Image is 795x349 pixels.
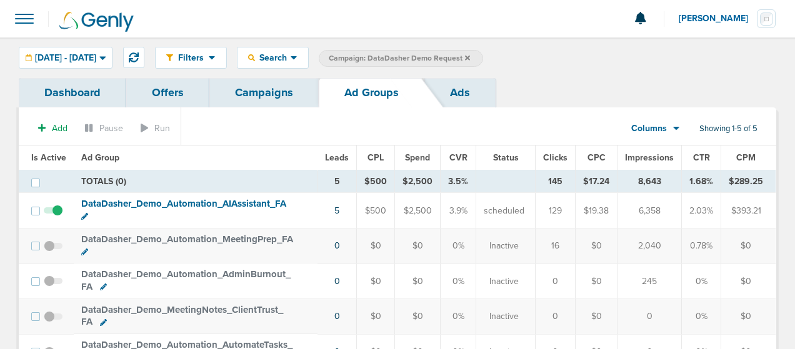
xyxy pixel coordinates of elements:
td: 129 [536,193,576,229]
button: Add [31,119,74,137]
td: $0 [395,299,441,334]
span: DataDasher_ Demo_ Automation_ MeetingPrep_ FA [81,233,293,245]
td: $0 [576,229,617,263]
td: 3.5% [441,170,476,193]
span: Is Active [31,152,66,163]
span: DataDasher_ Demo_ MeetingNotes_ ClientTrust_ FA [81,304,283,328]
td: $0 [395,263,441,298]
span: Ad Group [81,152,119,163]
td: $17.24 [576,170,617,193]
span: CPL [367,152,384,163]
span: DataDasher_ Demo_ Automation_ AdminBurnout_ FA [81,268,291,292]
td: 5 [317,170,357,193]
td: TOTALS (0) [74,170,317,193]
span: CPM [736,152,756,163]
span: [PERSON_NAME] [679,14,757,23]
a: 0 [334,311,340,322]
span: Inactive [489,240,519,252]
td: 0% [682,299,721,334]
td: 8,643 [617,170,682,193]
td: 0% [441,299,476,334]
span: CPC [587,152,606,163]
span: Impressions [625,152,674,163]
a: 0 [334,276,340,287]
span: Columns [631,122,667,135]
span: Leads [325,152,349,163]
span: [DATE] - [DATE] [35,54,96,62]
span: Clicks [543,152,567,163]
a: 5 [334,205,339,216]
td: 0% [441,263,476,298]
td: $2,500 [395,193,441,229]
td: 16 [536,229,576,263]
a: Offers [126,78,209,107]
td: $0 [357,229,395,263]
td: $289.25 [721,170,776,193]
span: CVR [449,152,467,163]
td: $393.21 [721,193,776,229]
td: 6,358 [617,193,682,229]
td: 0.78% [682,229,721,263]
td: 0% [682,263,721,298]
img: Genly [59,12,134,32]
span: Add [52,123,67,134]
td: $0 [721,229,776,263]
td: 1.68% [682,170,721,193]
td: 3.9% [441,193,476,229]
td: $19.38 [576,193,617,229]
td: $500 [357,193,395,229]
td: 2,040 [617,229,682,263]
td: $0 [357,263,395,298]
span: DataDasher_ Demo_ Automation_ AIAssistant_ FA [81,198,286,209]
td: $0 [357,299,395,334]
td: 2.03% [682,193,721,229]
td: $2,500 [395,170,441,193]
td: 245 [617,263,682,298]
td: 0% [441,229,476,263]
a: 0 [334,240,340,251]
span: Search [255,52,291,63]
td: 145 [536,170,576,193]
span: CTR [693,152,710,163]
span: Inactive [489,275,519,288]
a: Campaigns [209,78,319,107]
span: Status [493,152,519,163]
span: Showing 1-5 of 5 [699,124,757,134]
td: $500 [357,170,395,193]
a: Ad Groups [319,78,424,107]
td: 0 [536,263,576,298]
td: $0 [721,263,776,298]
td: 0 [536,299,576,334]
a: Ads [424,78,496,107]
span: Filters [173,52,209,63]
td: $0 [576,263,617,298]
td: $0 [395,229,441,263]
span: Spend [405,152,430,163]
td: $0 [576,299,617,334]
span: scheduled [484,205,524,217]
td: $0 [721,299,776,334]
span: Campaign: DataDasher Demo Request [329,53,470,64]
a: Dashboard [19,78,126,107]
span: Inactive [489,310,519,323]
td: 0 [617,299,682,334]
